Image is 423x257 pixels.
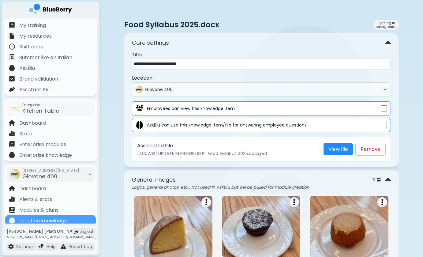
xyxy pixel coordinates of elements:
[293,198,295,206] img: actions
[136,121,143,129] img: AI Brain
[132,176,176,184] p: General images
[22,172,57,180] span: Giovane 400
[9,185,15,191] img: file icon
[147,106,235,111] p: Employees can view this knowledge item
[19,22,46,29] p: My training
[9,169,20,180] img: company thumbnail
[9,120,15,126] img: file icon
[19,206,58,214] p: Modules & plans
[22,107,59,115] span: Kitchen Table
[137,151,319,156] p: [400WG] UPDATE IN PROGRESS!!!! Food Syllabus 2025.docx.pdf
[377,178,380,182] img: image
[9,130,15,137] img: file icon
[9,141,15,147] img: file icon
[9,217,15,224] img: file icon
[6,235,96,240] p: [PERSON_NAME][EMAIL_ADDRESS][DOMAIN_NAME]
[19,65,35,72] p: AskBlu
[22,103,59,108] span: Enterprise
[19,119,46,127] p: Dashboard
[205,198,207,206] img: actions
[145,87,380,92] span: Giovane 400
[372,177,380,182] div: 5
[355,143,386,156] button: Remove
[374,20,399,30] div: Syncing in background
[19,54,72,61] p: Summer like an Italian
[19,152,72,159] p: Enterprise knowledge
[9,54,15,60] img: file icon
[9,43,15,50] img: file icon
[137,142,319,149] h3: Associated File
[9,207,15,213] img: file icon
[74,229,78,234] img: logout
[6,229,96,234] p: [PERSON_NAME] [PERSON_NAME]
[19,130,32,138] p: Stats
[19,185,46,192] p: Dashboard
[69,244,92,249] p: Report bug
[147,122,307,128] p: AskBlu can use this knowledge item/file for answering employee questions
[136,105,143,111] img: People
[385,39,391,47] img: down chevron
[9,152,15,158] img: file icon
[9,76,15,82] img: file icon
[19,141,66,148] p: Enterprise modules
[80,229,93,234] span: Log out
[132,51,391,59] p: Title
[132,39,169,47] p: Core settings
[19,32,52,40] p: My resources
[19,75,58,83] p: Brand validation
[19,43,43,51] p: Shift ends
[10,104,20,114] img: company thumbnail
[9,86,15,93] img: file icon
[132,184,391,190] p: Logos, general photos, etc... Not used in AskBlu but will be pulled for module creation
[8,244,14,249] img: file icon
[16,244,34,249] p: Settings
[22,168,79,173] span: [STREET_ADDRESS][US_STATE]
[39,244,44,249] img: file icon
[29,4,72,16] img: company logo
[47,244,56,249] p: Help
[19,86,50,93] p: Assistant Blu
[124,20,219,30] p: Food Syllabus 2025.docx
[324,143,353,155] a: View file
[9,196,15,202] img: file icon
[135,86,143,93] img: company thumbnail
[385,176,391,184] img: down chevron
[61,244,66,249] img: file icon
[19,217,67,225] p: Location knowledge
[132,74,391,82] p: Location
[381,198,383,206] img: actions
[9,33,15,39] img: file icon
[9,65,15,71] img: file icon
[19,196,52,203] p: Alerts & stats
[9,22,15,28] img: file icon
